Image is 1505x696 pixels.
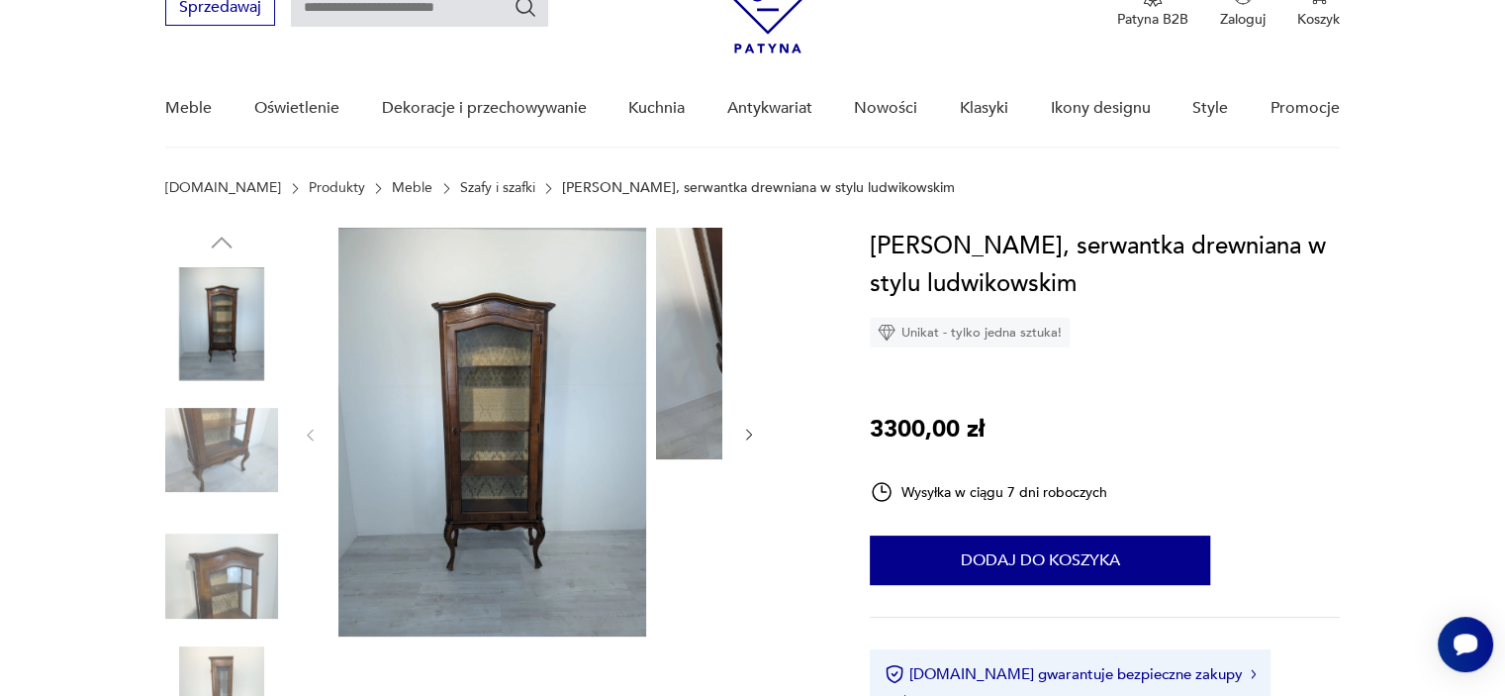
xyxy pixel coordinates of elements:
a: Kuchnia [628,70,685,147]
p: Koszyk [1297,10,1340,29]
p: Patyna B2B [1117,10,1188,29]
p: [PERSON_NAME], serwantka drewniana w stylu ludwikowskim [562,180,955,196]
img: Zdjęcie produktu Witryna, serwantka drewniana w stylu ludwikowskim [165,267,278,380]
img: Zdjęcie produktu Witryna, serwantka drewniana w stylu ludwikowskim [165,520,278,633]
button: [DOMAIN_NAME] gwarantuje bezpieczne zakupy [885,664,1256,684]
h1: [PERSON_NAME], serwantka drewniana w stylu ludwikowskim [870,228,1340,303]
div: Unikat - tylko jedna sztuka! [870,318,1070,348]
button: Dodaj do koszyka [870,536,1210,585]
img: Zdjęcie produktu Witryna, serwantka drewniana w stylu ludwikowskim [165,394,278,507]
a: Meble [165,70,212,147]
a: Style [1192,70,1228,147]
a: Szafy i szafki [460,180,535,196]
iframe: Smartsupp widget button [1438,617,1493,672]
a: Promocje [1270,70,1340,147]
img: Ikona diamentu [878,324,895,342]
img: Ikona strzałki w prawo [1251,669,1257,679]
a: Nowości [854,70,917,147]
img: Zdjęcie produktu Witryna, serwantka drewniana w stylu ludwikowskim [338,228,646,637]
a: [DOMAIN_NAME] [165,180,281,196]
img: Ikona certyfikatu [885,664,904,684]
p: 3300,00 zł [870,411,985,448]
a: Ikony designu [1050,70,1150,147]
a: Meble [392,180,432,196]
a: Dekoracje i przechowywanie [381,70,586,147]
a: Klasyki [960,70,1008,147]
a: Oświetlenie [254,70,339,147]
a: Sprzedawaj [165,2,275,16]
a: Produkty [309,180,365,196]
a: Antykwariat [727,70,812,147]
p: Zaloguj [1220,10,1266,29]
img: Zdjęcie produktu Witryna, serwantka drewniana w stylu ludwikowskim [656,228,964,459]
div: Wysyłka w ciągu 7 dni roboczych [870,480,1107,504]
